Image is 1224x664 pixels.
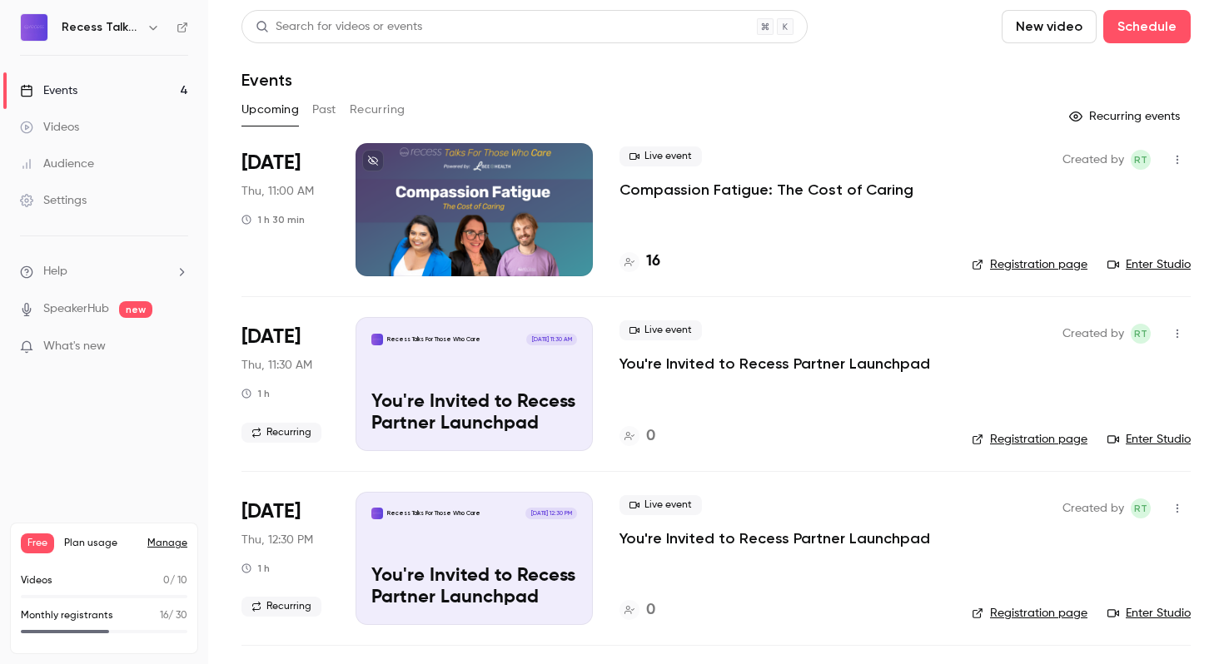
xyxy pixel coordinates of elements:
[356,492,593,625] a: You're Invited to Recess Partner LaunchpadRecess Talks For Those Who Care[DATE] 12:30 PMYou're In...
[21,14,47,41] img: Recess Talks For Those Who Care
[619,320,702,340] span: Live event
[168,339,188,354] iframe: Noticeable Trigger
[646,599,655,622] h4: 0
[356,317,593,450] a: You're Invited to Recess Partner LaunchpadRecess Talks For Those Who Care[DATE] 11:30 AMYou're In...
[241,492,329,625] div: Nov 20 Thu, 11:30 AM (America/New York)
[387,509,480,518] p: Recess Talks For Those Who Care
[350,97,406,123] button: Recurring
[371,334,383,345] img: You're Invited to Recess Partner Launchpad
[619,354,930,374] a: You're Invited to Recess Partner Launchpad
[256,18,422,36] div: Search for videos or events
[972,605,1087,622] a: Registration page
[43,263,67,280] span: Help
[1103,10,1191,43] button: Schedule
[972,256,1087,273] a: Registration page
[1134,150,1147,170] span: RT
[241,143,329,276] div: Sep 25 Thu, 11:00 AM (America/Port of Spain)
[241,357,312,374] span: Thu, 11:30 AM
[241,317,329,450] div: Oct 16 Thu, 11:30 AM (America/New York)
[241,562,270,575] div: 1 h
[312,97,336,123] button: Past
[20,119,79,136] div: Videos
[20,156,94,172] div: Audience
[43,338,106,355] span: What's new
[646,425,655,448] h4: 0
[619,180,913,200] a: Compassion Fatigue: The Cost of Caring
[43,300,109,318] a: SpeakerHub
[1107,256,1191,273] a: Enter Studio
[241,498,301,525] span: [DATE]
[1062,103,1191,130] button: Recurring events
[371,392,577,435] p: You're Invited to Recess Partner Launchpad
[241,532,313,548] span: Thu, 12:30 PM
[525,508,576,519] span: [DATE] 12:30 PM
[241,70,292,90] h1: Events
[1002,10,1097,43] button: New video
[160,608,187,623] p: / 30
[241,183,314,200] span: Thu, 11:00 AM
[20,263,188,280] li: help-dropdown-opener
[241,597,321,617] span: Recurring
[1107,431,1191,448] a: Enter Studio
[241,150,301,176] span: [DATE]
[21,533,54,553] span: Free
[1134,498,1147,518] span: RT
[1107,605,1191,622] a: Enter Studio
[241,423,321,443] span: Recurring
[20,192,87,209] div: Settings
[1062,498,1124,518] span: Created by
[1131,150,1151,170] span: Recess Team
[619,425,655,448] a: 0
[646,250,660,273] h4: 16
[62,19,140,36] h6: Recess Talks For Those Who Care
[163,573,187,588] p: / 10
[1131,324,1151,344] span: Recess Team
[147,537,187,550] a: Manage
[241,213,305,226] div: 1 h 30 min
[119,301,152,318] span: new
[64,537,137,550] span: Plan usage
[619,599,655,622] a: 0
[619,250,660,273] a: 16
[619,495,702,515] span: Live event
[21,608,113,623] p: Monthly registrants
[972,431,1087,448] a: Registration page
[1134,324,1147,344] span: RT
[387,335,480,344] p: Recess Talks For Those Who Care
[526,334,576,345] span: [DATE] 11:30 AM
[20,82,77,99] div: Events
[160,611,168,621] span: 16
[619,528,930,548] a: You're Invited to Recess Partner Launchpad
[21,573,52,588] p: Videos
[1062,324,1124,344] span: Created by
[371,508,383,519] img: You're Invited to Recess Partner Launchpad
[371,566,577,609] p: You're Invited to Recess Partner Launchpad
[163,576,170,586] span: 0
[241,324,301,350] span: [DATE]
[1131,498,1151,518] span: Recess Team
[241,387,270,400] div: 1 h
[619,146,702,166] span: Live event
[1062,150,1124,170] span: Created by
[241,97,299,123] button: Upcoming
